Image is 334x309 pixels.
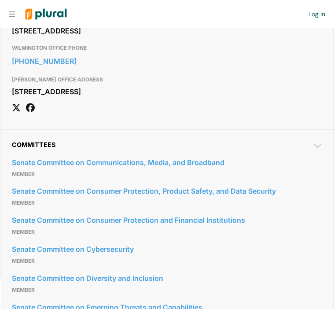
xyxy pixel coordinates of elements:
h3: WILMINGTON OFFICE PHONE [12,43,323,53]
p: Member [12,227,323,238]
div: [STREET_ADDRESS] [12,24,323,37]
a: Senate Committee on Communications, Media, and Broadband [12,156,323,169]
a: Senate Committee on Consumer Protection and Financial Institutions [12,214,323,227]
p: Member [12,256,323,267]
div: [STREET_ADDRESS] [12,85,323,98]
p: Member [12,198,323,209]
p: Member [12,169,323,180]
img: Logo for Plural [18,0,73,28]
h3: [PERSON_NAME] OFFICE ADDRESS [12,74,323,85]
span: Committees [12,141,55,148]
p: Member [12,285,323,296]
a: Log In [308,10,325,18]
a: Senate Committee on Consumer Protection, Product Safety, and Data Security [12,185,323,198]
a: Senate Committee on Cybersecurity [12,243,323,256]
a: Senate Committee on Diversity and Inclusion [12,272,323,285]
a: [PHONE_NUMBER] [12,55,323,68]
